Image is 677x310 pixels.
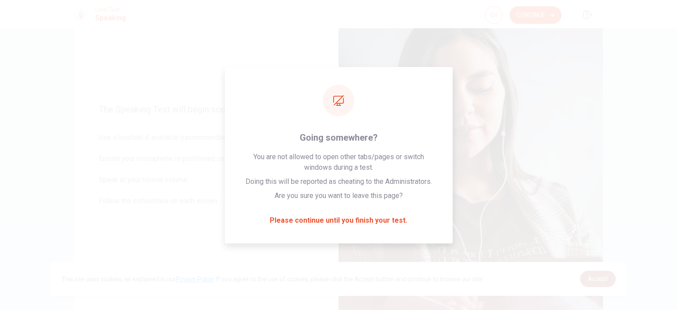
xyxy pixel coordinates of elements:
[176,276,213,283] a: Privacy Policy
[99,104,314,115] span: The Speaking Test will begin soon.
[99,132,314,217] span: Use a headset if available (recommended for best audio quality). Ensure your microphone is positi...
[61,276,484,283] span: This site uses cookies, as explained in our . If you agree to the use of cookies, please click th...
[510,6,562,24] button: Continue
[51,262,626,296] div: cookieconsent
[580,271,616,287] a: dismiss cookie message
[95,13,126,23] h1: Speaking
[588,275,608,282] span: Accept
[95,7,126,13] span: Level Test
